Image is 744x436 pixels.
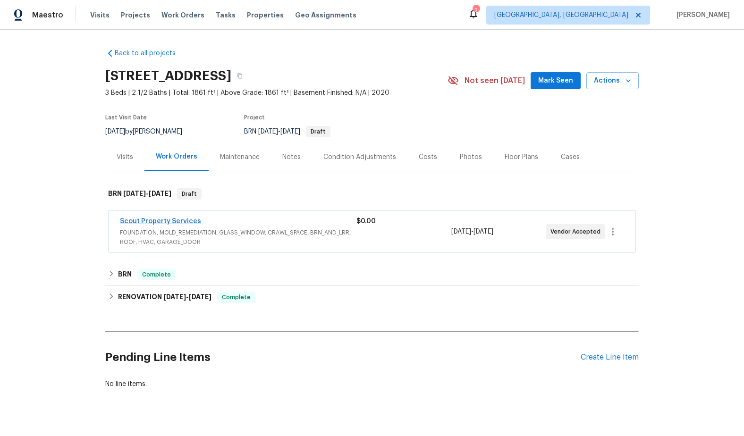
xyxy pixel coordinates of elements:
[280,128,300,135] span: [DATE]
[218,293,254,302] span: Complete
[465,76,525,85] span: Not seen [DATE]
[561,152,580,162] div: Cases
[163,293,211,300] span: -
[105,49,196,58] a: Back to all projects
[105,335,581,379] h2: Pending Line Items
[594,75,631,87] span: Actions
[178,189,201,199] span: Draft
[118,269,132,280] h6: BRN
[108,188,171,200] h6: BRN
[105,88,448,98] span: 3 Beds | 2 1/2 Baths | Total: 1861 ft² | Above Grade: 1861 ft² | Basement Finished: N/A | 2020
[244,128,330,135] span: BRN
[473,228,493,235] span: [DATE]
[105,115,147,120] span: Last Visit Date
[105,71,231,81] h2: [STREET_ADDRESS]
[161,10,204,20] span: Work Orders
[247,10,284,20] span: Properties
[149,190,171,197] span: [DATE]
[105,128,125,135] span: [DATE]
[505,152,538,162] div: Floor Plans
[120,228,356,247] span: FOUNDATION, MOLD_REMEDIATION, GLASS_WINDOW, CRAWL_SPACE, BRN_AND_LRR, ROOF, HVAC, GARAGE_DOOR
[117,152,133,162] div: Visits
[105,126,194,137] div: by [PERSON_NAME]
[32,10,63,20] span: Maestro
[356,218,376,225] span: $0.00
[220,152,260,162] div: Maintenance
[105,263,639,286] div: BRN Complete
[105,379,639,389] div: No line items.
[123,190,146,197] span: [DATE]
[189,293,211,300] span: [DATE]
[244,115,265,120] span: Project
[258,128,300,135] span: -
[118,292,211,303] h6: RENOVATION
[295,10,356,20] span: Geo Assignments
[123,190,171,197] span: -
[451,227,493,236] span: -
[323,152,396,162] div: Condition Adjustments
[581,353,639,362] div: Create Line Item
[550,227,604,236] span: Vendor Accepted
[90,10,110,20] span: Visits
[531,72,581,90] button: Mark Seen
[156,152,197,161] div: Work Orders
[473,6,479,15] div: 2
[138,270,175,279] span: Complete
[451,228,471,235] span: [DATE]
[163,293,186,300] span: [DATE]
[494,10,628,20] span: [GEOGRAPHIC_DATA], [GEOGRAPHIC_DATA]
[419,152,437,162] div: Costs
[586,72,639,90] button: Actions
[105,286,639,309] div: RENOVATION [DATE]-[DATE]Complete
[120,218,201,225] a: Scout Property Services
[216,12,236,18] span: Tasks
[105,179,639,209] div: BRN [DATE]-[DATE]Draft
[121,10,150,20] span: Projects
[673,10,730,20] span: [PERSON_NAME]
[460,152,482,162] div: Photos
[282,152,301,162] div: Notes
[231,67,248,84] button: Copy Address
[307,129,330,134] span: Draft
[538,75,573,87] span: Mark Seen
[258,128,278,135] span: [DATE]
